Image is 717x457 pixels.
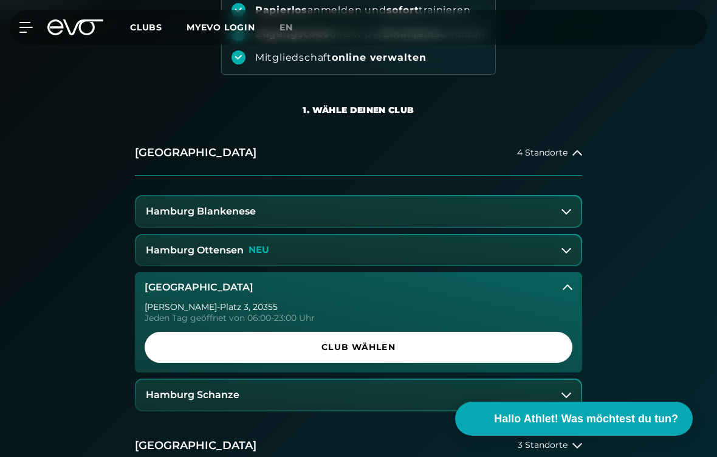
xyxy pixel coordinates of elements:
span: 3 Standorte [518,441,568,450]
h3: [GEOGRAPHIC_DATA] [145,282,253,293]
a: en [280,21,307,35]
span: Club wählen [159,341,558,354]
h3: Hamburg Blankenese [146,206,256,217]
div: Mitgliedschaft [255,51,427,64]
h3: Hamburg Schanze [146,390,239,400]
button: [GEOGRAPHIC_DATA]4 Standorte [135,131,582,176]
div: [PERSON_NAME]-Platz 3 , 20355 [145,303,572,311]
span: en [280,22,293,33]
div: Jeden Tag geöffnet von 06:00-23:00 Uhr [145,314,572,322]
a: Clubs [130,21,187,33]
strong: online verwalten [332,52,427,63]
button: Hamburg OttensenNEU [136,235,581,266]
button: [GEOGRAPHIC_DATA] [135,272,582,303]
h2: [GEOGRAPHIC_DATA] [135,145,256,160]
h2: [GEOGRAPHIC_DATA] [135,438,256,453]
p: NEU [249,245,269,255]
button: Hamburg Schanze [136,380,581,410]
div: 1. Wähle deinen Club [303,104,414,116]
span: Hallo Athlet! Was möchtest du tun? [494,411,678,427]
span: Clubs [130,22,162,33]
button: Hallo Athlet! Was möchtest du tun? [455,402,693,436]
button: Hamburg Blankenese [136,196,581,227]
a: MYEVO LOGIN [187,22,255,33]
h3: Hamburg Ottensen [146,245,244,256]
span: 4 Standorte [517,148,568,157]
a: Club wählen [145,332,572,363]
